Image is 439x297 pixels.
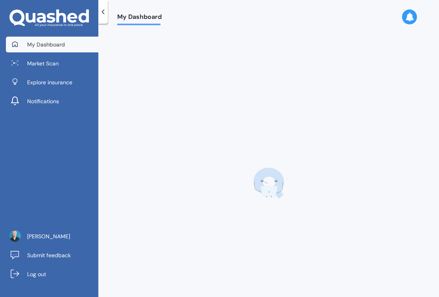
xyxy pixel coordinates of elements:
[6,56,98,71] a: Market Scan
[6,228,98,244] a: [PERSON_NAME]
[27,41,65,48] span: My Dashboard
[27,97,59,105] span: Notifications
[6,266,98,282] a: Log out
[27,270,46,278] span: Log out
[27,59,59,67] span: Market Scan
[6,74,98,90] a: Explore insurance
[27,251,71,259] span: Submit feedback
[253,167,284,199] img: q-laptop.bc25ffb5ccee3f42f31d.webp
[6,93,98,109] a: Notifications
[6,37,98,52] a: My Dashboard
[117,13,162,24] span: My Dashboard
[27,78,72,86] span: Explore insurance
[27,232,70,240] span: [PERSON_NAME]
[9,230,21,242] img: 3f54c882ffb2224d03556f13858a152e
[6,247,98,263] a: Submit feedback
